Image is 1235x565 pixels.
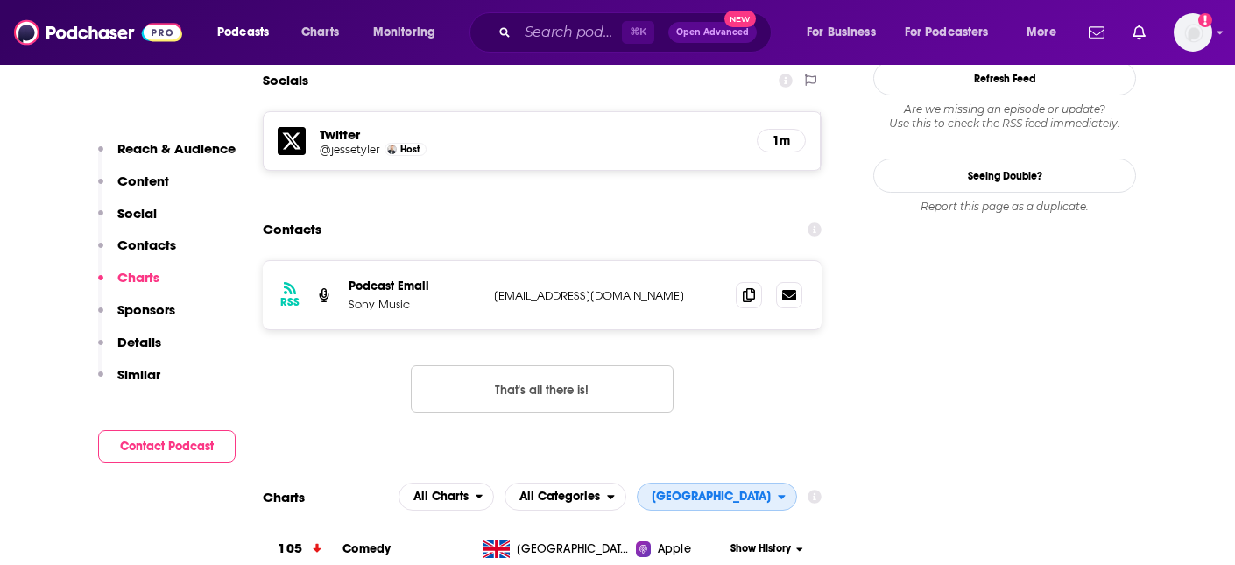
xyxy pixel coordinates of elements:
[1027,20,1056,45] span: More
[98,237,176,269] button: Contacts
[14,16,182,49] img: Podchaser - Follow, Share and Rate Podcasts
[280,295,300,309] h3: RSS
[1126,18,1153,47] a: Show notifications dropdown
[400,144,420,155] span: Host
[622,21,654,44] span: ⌘ K
[772,133,791,148] h5: 1m
[349,297,480,312] p: Sony Music
[637,483,797,511] button: open menu
[98,366,160,399] button: Similar
[873,102,1136,131] div: Are we missing an episode or update? Use this to check the RSS feed immediately.
[1174,13,1212,52] img: User Profile
[217,20,269,45] span: Podcasts
[205,18,292,46] button: open menu
[117,140,236,157] p: Reach & Audience
[387,145,397,154] img: Jesse Tyler Ferguson
[652,491,771,503] span: [GEOGRAPHIC_DATA]
[505,483,626,511] button: open menu
[1174,13,1212,52] span: Logged in as emma.garth
[320,143,380,156] a: @jessetyler
[361,18,458,46] button: open menu
[349,279,480,293] p: Podcast Email
[893,18,1014,46] button: open menu
[413,491,469,503] span: All Charts
[1014,18,1078,46] button: open menu
[518,18,622,46] input: Search podcasts, credits, & more...
[1174,13,1212,52] button: Show profile menu
[725,541,809,556] button: Show History
[263,489,305,505] h2: Charts
[637,483,797,511] h2: Countries
[263,64,308,97] h2: Socials
[476,540,637,558] a: [GEOGRAPHIC_DATA]
[320,126,743,143] h5: Twitter
[117,237,176,253] p: Contacts
[676,28,749,37] span: Open Advanced
[794,18,898,46] button: open menu
[117,173,169,189] p: Content
[98,140,236,173] button: Reach & Audience
[517,540,631,558] span: United Kingdom
[873,200,1136,214] div: Report this page as a duplicate.
[807,20,876,45] span: For Business
[730,541,791,556] span: Show History
[117,205,157,222] p: Social
[98,205,157,237] button: Social
[98,430,236,463] button: Contact Podcast
[658,540,691,558] span: Apple
[519,491,600,503] span: All Categories
[873,159,1136,193] a: Seeing Double?
[486,12,788,53] div: Search podcasts, credits, & more...
[636,540,724,558] a: Apple
[117,334,161,350] p: Details
[399,483,495,511] button: open menu
[905,20,989,45] span: For Podcasters
[117,269,159,286] p: Charts
[301,20,339,45] span: Charts
[1198,13,1212,27] svg: Add a profile image
[263,213,321,246] h2: Contacts
[668,22,757,43] button: Open AdvancedNew
[98,334,161,366] button: Details
[98,301,175,334] button: Sponsors
[1082,18,1111,47] a: Show notifications dropdown
[117,366,160,383] p: Similar
[399,483,495,511] h2: Platforms
[98,269,159,301] button: Charts
[98,173,169,205] button: Content
[505,483,626,511] h2: Categories
[873,61,1136,95] button: Refresh Feed
[290,18,349,46] a: Charts
[278,539,301,559] h3: 105
[373,20,435,45] span: Monitoring
[411,365,674,413] button: Nothing here.
[494,288,722,303] p: [EMAIL_ADDRESS][DOMAIN_NAME]
[724,11,756,27] span: New
[117,301,175,318] p: Sponsors
[342,541,391,556] a: Comedy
